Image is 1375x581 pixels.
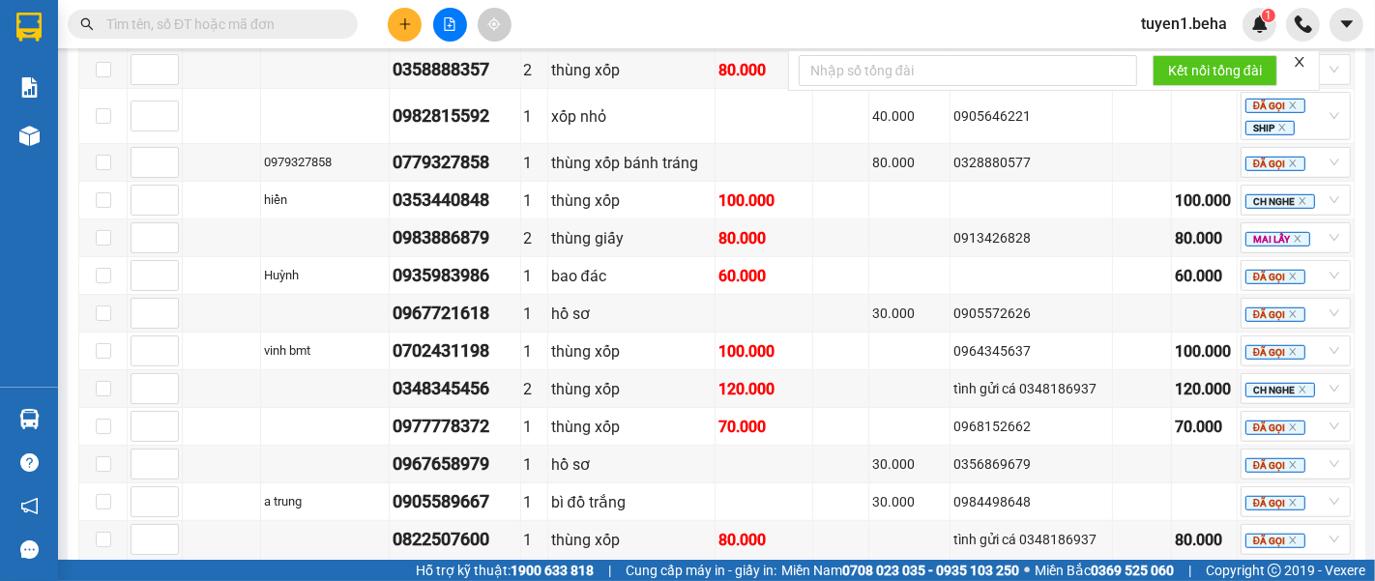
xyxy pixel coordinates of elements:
[953,453,1109,475] div: 0356869679
[162,377,174,389] span: up
[1175,264,1234,288] div: 60.000
[162,240,174,251] span: down
[433,8,467,42] button: file-add
[524,189,544,213] div: 1
[157,313,178,328] span: Decrease Value
[1188,560,1191,581] span: |
[443,17,456,31] span: file-add
[157,238,178,252] span: Decrease Value
[157,351,178,365] span: Decrease Value
[20,453,39,472] span: question-circle
[157,539,178,554] span: Decrease Value
[393,149,517,176] div: 0779327858
[953,378,1109,399] div: tình gửi cá 0348186937
[1251,15,1269,33] img: icon-new-feature
[718,226,809,250] div: 80.000
[1288,347,1298,357] span: close
[524,490,544,514] div: 1
[390,446,521,483] td: 0967658979
[1298,385,1307,394] span: close
[551,490,712,514] div: bì đồ trắng
[718,264,809,288] div: 60.000
[718,528,809,552] div: 80.000
[393,102,517,130] div: 0982815592
[162,339,174,351] span: up
[551,151,712,175] div: thùng xốp bánh tráng
[1245,121,1295,135] span: SHIP
[390,370,521,408] td: 0348345456
[162,353,174,364] span: down
[157,464,178,479] span: Decrease Value
[799,55,1137,86] input: Nhập số tổng đài
[162,164,174,176] span: down
[1338,15,1356,33] span: caret-down
[157,525,178,539] span: Increase Value
[416,560,594,581] span: Hỗ trợ kỹ thuật:
[626,560,776,581] span: Cung cấp máy in - giấy in:
[162,415,174,426] span: up
[953,105,1109,127] div: 0905646221
[162,452,174,464] span: up
[524,58,544,82] div: 2
[162,264,174,276] span: up
[390,51,521,89] td: 0358888357
[157,502,178,516] span: Decrease Value
[524,415,544,439] div: 1
[390,521,521,559] td: 0822507600
[106,14,335,35] input: Tìm tên, số ĐT hoặc mã đơn
[16,13,42,42] img: logo-vxr
[1245,194,1315,209] span: CH NGHE
[1265,9,1272,22] span: 1
[157,299,178,313] span: Increase Value
[1245,307,1305,322] span: ĐÃ GỌI
[1268,564,1281,577] span: copyright
[953,152,1109,173] div: 0328880577
[162,541,174,553] span: down
[261,257,389,295] td: Huỳnh
[393,337,517,364] div: 0702431198
[953,491,1109,512] div: 0984498648
[393,450,517,478] div: 0967658979
[1245,232,1310,247] span: MAI LẤY
[390,89,521,144] td: 0982815592
[1126,12,1243,36] span: tuyen1.beha
[524,104,544,129] div: 1
[157,186,178,200] span: Increase Value
[953,529,1109,550] div: tình gửi cá 0348186937
[157,102,178,116] span: Increase Value
[1288,422,1298,432] span: close
[953,416,1109,437] div: 0968152662
[80,17,94,31] span: search
[157,336,178,351] span: Increase Value
[551,104,712,129] div: xốp nhỏ
[157,426,178,441] span: Decrease Value
[162,104,174,116] span: up
[1024,566,1030,574] span: ⚪️
[157,276,178,290] span: Decrease Value
[953,227,1109,248] div: 0913426828
[388,8,422,42] button: plus
[718,189,809,213] div: 100.000
[551,339,712,363] div: thùng xốp
[390,408,521,446] td: 0977778372
[1245,383,1315,397] span: CH NGHE
[157,223,178,238] span: Increase Value
[1245,458,1305,473] span: ĐÃ GỌI
[1288,101,1298,110] span: close
[19,126,40,146] img: warehouse-icon
[390,295,521,333] td: 0967721618
[261,144,389,182] td: 0979327858
[511,563,594,578] strong: 1900 633 818
[162,428,174,440] span: down
[20,497,39,515] span: notification
[842,563,1019,578] strong: 0708 023 035 - 0935 103 250
[162,226,174,238] span: up
[524,339,544,363] div: 1
[393,300,517,327] div: 0967721618
[264,153,385,172] div: 0979327858
[718,58,809,82] div: 80.000
[1175,415,1234,439] div: 70.000
[19,409,40,429] img: warehouse-icon
[393,56,517,83] div: 0358888357
[1288,460,1298,470] span: close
